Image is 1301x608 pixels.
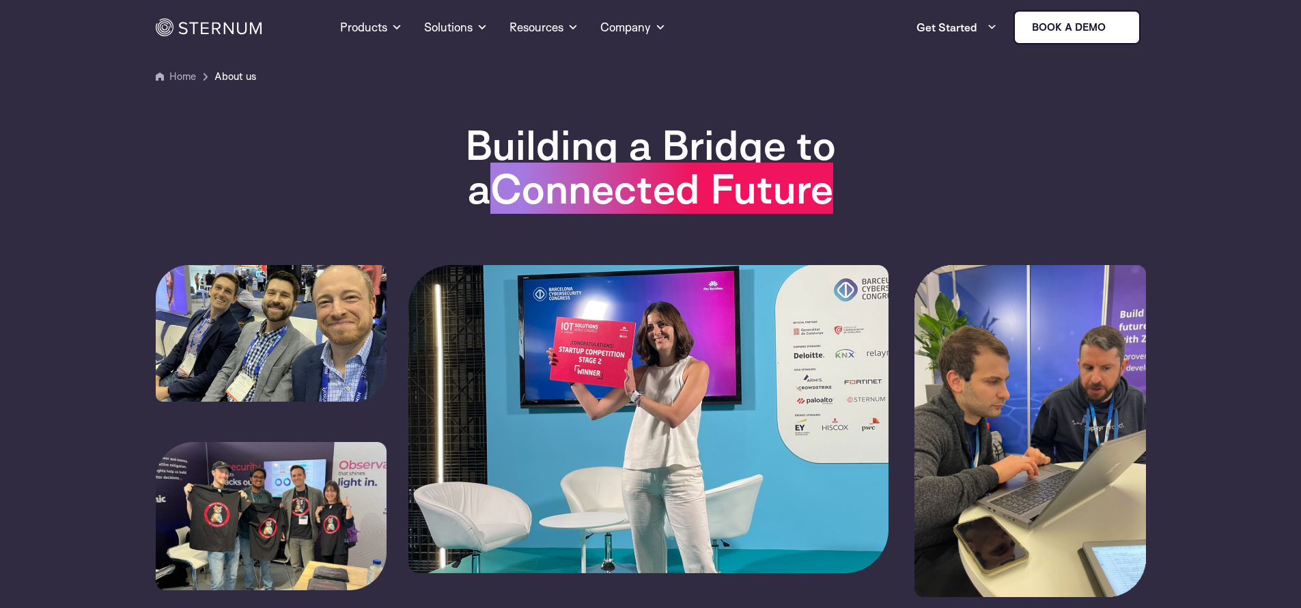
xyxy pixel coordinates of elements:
a: Solutions [424,3,488,52]
a: Get Started [917,14,997,41]
a: Resources [509,3,578,52]
span: Connected Future [490,163,833,214]
img: sternum-zephyr [914,265,1146,597]
a: Home [169,70,196,83]
img: sternum iot [1111,22,1122,33]
a: Book a demo [1013,10,1141,44]
a: Company [600,3,666,52]
h1: Building a Bridge to a [386,123,915,210]
span: About us [214,68,256,85]
a: Products [340,3,402,52]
